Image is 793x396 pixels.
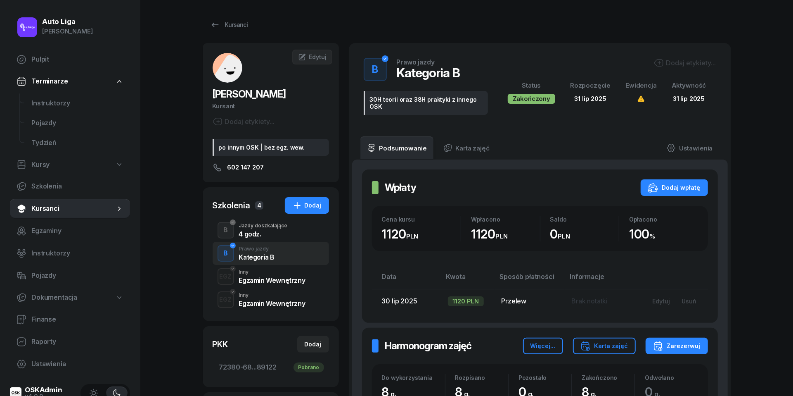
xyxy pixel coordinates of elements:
h2: Harmonogram zajęć [385,339,472,353]
a: Instruktorzy [25,93,130,113]
button: Dodaj [285,197,329,214]
small: PLN [406,232,419,240]
span: 72380-68...89122 [219,362,322,373]
div: Egzamin Wewnętrzny [239,277,305,284]
span: Kursanci [31,203,115,214]
th: Informacje [565,271,640,289]
h2: Wpłaty [385,181,417,194]
button: BJazdy doszkalające4 godz. [213,219,329,242]
div: Pobrano [294,363,324,372]
div: Jazdy doszkalające [239,223,288,228]
div: Status [508,80,555,91]
div: Cena kursu [382,216,461,223]
a: Ustawienia [660,136,719,160]
a: Dokumentacja [10,288,130,307]
div: Dodaj [305,339,322,349]
div: Usuń [682,298,697,305]
a: Podsumowanie [360,136,433,160]
div: Zarezerwuj [653,341,701,351]
div: 31 lip 2025 [672,93,706,104]
a: Instruktorzy [10,243,130,263]
div: B [220,223,231,237]
a: Egzaminy [10,221,130,241]
div: PKK [213,339,228,350]
span: Instruktorzy [31,98,123,109]
small: % [650,232,656,240]
span: Raporty [31,336,123,347]
a: Pojazdy [10,266,130,286]
span: 4 [255,201,263,210]
th: Kwota [441,271,495,289]
div: 100 [629,227,698,242]
a: 72380-68...89122Pobrano [213,358,329,377]
span: Instruktorzy [31,248,123,259]
div: OSKAdmin [25,386,62,394]
span: Pojazdy [31,118,123,129]
div: Do wykorzystania [382,374,445,381]
span: Finanse [31,314,123,325]
button: B [218,222,234,239]
div: Kategoria B [397,65,460,80]
div: Rozpisano [455,374,508,381]
div: Dodaj [292,200,322,210]
small: PLN [558,232,570,240]
div: EGZ [216,294,235,305]
span: Kursy [31,160,50,170]
div: Kategoria B [239,254,275,260]
div: 1120 [382,227,461,242]
div: Zakończono [582,374,634,381]
button: Zarezerwuj [646,338,708,354]
span: 31 lip 2025 [575,95,606,103]
a: Ustawienia [10,354,130,374]
div: Rozpoczęcie [570,80,611,91]
button: Dodaj etykiety... [213,117,275,126]
a: Edytuj [292,50,332,64]
div: Saldo [550,216,619,223]
span: 602 147 207 [227,162,264,172]
div: po innym OSK | bez egz. wew. [213,139,329,156]
div: Inny [239,270,305,274]
div: Zakończony [508,94,555,104]
small: PLN [495,232,508,240]
div: 1120 PLN [448,296,484,306]
div: 30H teorii oraz 38H praktyki z innego OSK [364,91,488,115]
div: B [369,61,381,78]
button: Dodaj etykiety... [654,58,716,68]
a: Szkolenia [10,177,130,196]
button: EGZInnyEgzamin Wewnętrzny [213,288,329,311]
a: Finanse [10,310,130,329]
a: 602 147 207 [213,162,329,172]
div: 0 [550,227,619,242]
div: B [220,246,231,260]
div: [PERSON_NAME] [42,26,93,37]
span: Edytuj [309,53,326,60]
button: Usuń [676,294,703,308]
span: 30 lip 2025 [382,297,417,305]
div: Edytuj [653,298,670,305]
div: Szkolenia [213,200,251,211]
a: Pojazdy [25,113,130,133]
button: EGZ [218,291,234,308]
div: Przelew [501,296,558,307]
div: Wpłacono [471,216,540,223]
div: 4 godz. [239,231,288,237]
div: Pozostało [518,374,571,381]
a: Kursy [10,155,130,174]
span: Ustawienia [31,359,123,370]
span: Dokumentacja [31,292,77,303]
a: Karta zajęć [437,136,496,160]
a: Kursanci [203,17,256,33]
button: EGZInnyEgzamin Wewnętrzny [213,265,329,288]
button: Edytuj [647,294,676,308]
th: Sposób płatności [495,271,565,289]
button: EGZ [218,268,234,285]
span: Szkolenia [31,181,123,192]
button: BPrawo jazdyKategoria B [213,242,329,265]
span: Brak notatki [571,297,608,305]
a: Kursanci [10,199,130,219]
span: [PERSON_NAME] [213,88,286,100]
span: Pojazdy [31,270,123,281]
button: B [364,58,387,81]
